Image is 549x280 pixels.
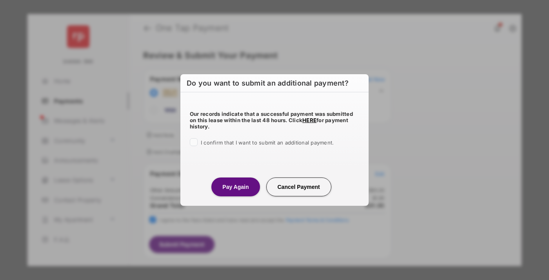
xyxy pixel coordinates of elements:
span: I confirm that I want to submit an additional payment. [201,139,334,146]
h5: Our records indicate that a successful payment was submitted on this lease within the last 48 hou... [190,111,359,130]
a: HERE [302,117,316,123]
button: Cancel Payment [266,178,331,196]
h6: Do you want to submit an additional payment? [180,74,369,92]
button: Pay Again [211,178,260,196]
